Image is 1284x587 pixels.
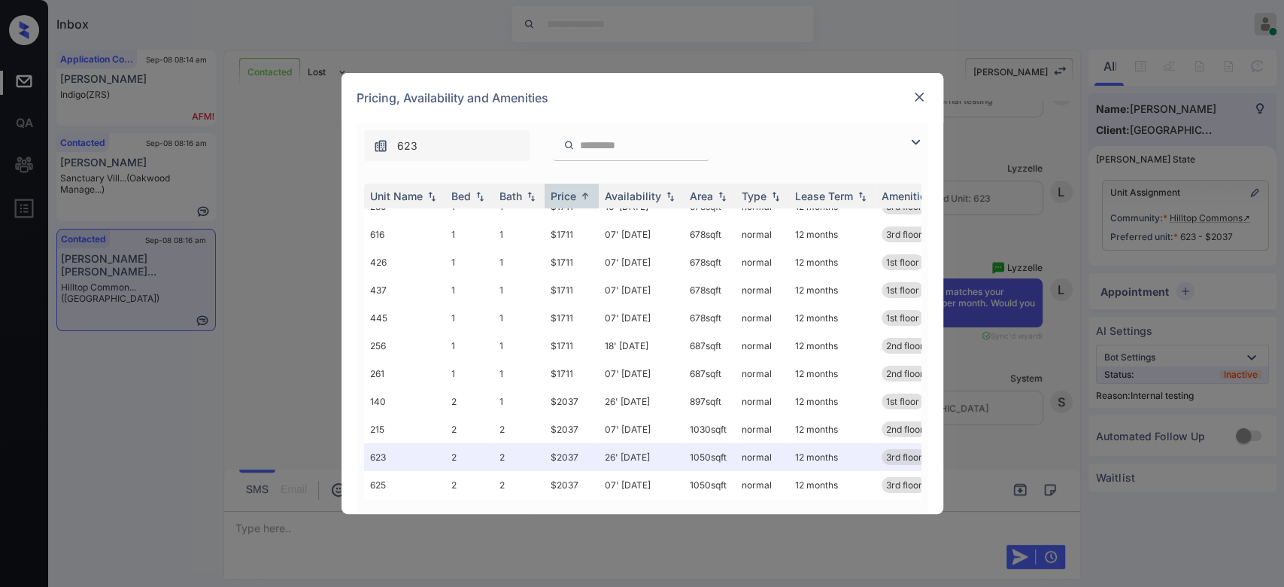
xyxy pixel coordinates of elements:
[445,332,493,360] td: 1
[886,424,924,435] span: 2nd floor
[493,221,545,248] td: 1
[886,340,924,351] span: 2nd floor
[599,304,684,332] td: 07' [DATE]
[736,221,789,248] td: normal
[451,190,471,202] div: Bed
[789,415,876,443] td: 12 months
[499,190,522,202] div: Bath
[736,276,789,304] td: normal
[789,276,876,304] td: 12 months
[445,443,493,471] td: 2
[493,248,545,276] td: 1
[445,415,493,443] td: 2
[789,360,876,388] td: 12 months
[545,443,599,471] td: $2037
[789,388,876,415] td: 12 months
[736,471,789,499] td: normal
[886,284,919,296] span: 1st floor
[493,388,545,415] td: 1
[545,471,599,499] td: $2037
[684,221,736,248] td: 678 sqft
[789,304,876,332] td: 12 months
[736,388,789,415] td: normal
[364,332,445,360] td: 256
[886,452,922,463] span: 3rd floor
[493,276,545,304] td: 1
[545,276,599,304] td: $1711
[715,191,730,202] img: sorting
[736,415,789,443] td: normal
[599,221,684,248] td: 07' [DATE]
[690,190,713,202] div: Area
[445,388,493,415] td: 2
[906,133,924,151] img: icon-zuma
[445,221,493,248] td: 1
[736,332,789,360] td: normal
[886,479,922,491] span: 3rd floor
[545,248,599,276] td: $1711
[795,190,853,202] div: Lease Term
[364,304,445,332] td: 445
[424,191,439,202] img: sorting
[684,388,736,415] td: 897 sqft
[364,443,445,471] td: 623
[341,73,943,123] div: Pricing, Availability and Amenities
[545,415,599,443] td: $2037
[599,332,684,360] td: 18' [DATE]
[472,191,487,202] img: sorting
[605,190,661,202] div: Availability
[445,276,493,304] td: 1
[545,332,599,360] td: $1711
[912,90,927,105] img: close
[684,471,736,499] td: 1050 sqft
[684,304,736,332] td: 678 sqft
[493,304,545,332] td: 1
[684,276,736,304] td: 678 sqft
[493,360,545,388] td: 1
[742,190,766,202] div: Type
[364,388,445,415] td: 140
[493,415,545,443] td: 2
[545,388,599,415] td: $2037
[599,443,684,471] td: 26' [DATE]
[886,229,922,240] span: 3rd floor
[882,190,932,202] div: Amenities
[545,304,599,332] td: $1711
[768,191,783,202] img: sorting
[886,368,924,379] span: 2nd floor
[599,471,684,499] td: 07' [DATE]
[789,471,876,499] td: 12 months
[663,191,678,202] img: sorting
[493,471,545,499] td: 2
[545,360,599,388] td: $1711
[886,257,919,268] span: 1st floor
[736,360,789,388] td: normal
[789,332,876,360] td: 12 months
[563,138,575,152] img: icon-zuma
[684,415,736,443] td: 1030 sqft
[684,248,736,276] td: 678 sqft
[684,360,736,388] td: 687 sqft
[789,443,876,471] td: 12 months
[445,248,493,276] td: 1
[599,276,684,304] td: 07' [DATE]
[736,443,789,471] td: normal
[445,471,493,499] td: 2
[364,276,445,304] td: 437
[684,332,736,360] td: 687 sqft
[364,360,445,388] td: 261
[445,360,493,388] td: 1
[364,471,445,499] td: 625
[736,304,789,332] td: normal
[524,191,539,202] img: sorting
[886,312,919,324] span: 1st floor
[364,415,445,443] td: 215
[599,360,684,388] td: 07' [DATE]
[599,248,684,276] td: 07' [DATE]
[789,248,876,276] td: 12 months
[599,388,684,415] td: 26' [DATE]
[789,221,876,248] td: 12 months
[551,190,576,202] div: Price
[445,304,493,332] td: 1
[599,415,684,443] td: 07' [DATE]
